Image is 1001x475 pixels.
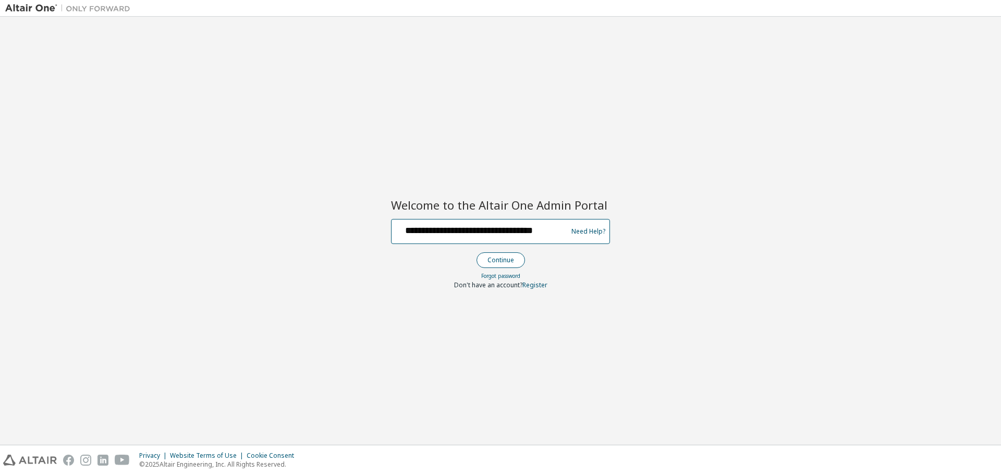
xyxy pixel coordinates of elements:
img: linkedin.svg [97,455,108,466]
a: Register [522,281,547,289]
img: altair_logo.svg [3,455,57,466]
div: Cookie Consent [247,452,300,460]
h2: Welcome to the Altair One Admin Portal [391,198,610,212]
img: facebook.svg [63,455,74,466]
div: Privacy [139,452,170,460]
img: youtube.svg [115,455,130,466]
img: instagram.svg [80,455,91,466]
button: Continue [477,252,525,268]
a: Forgot password [481,272,520,279]
div: Website Terms of Use [170,452,247,460]
span: Don't have an account? [454,281,522,289]
img: Altair One [5,3,136,14]
p: © 2025 Altair Engineering, Inc. All Rights Reserved. [139,460,300,469]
